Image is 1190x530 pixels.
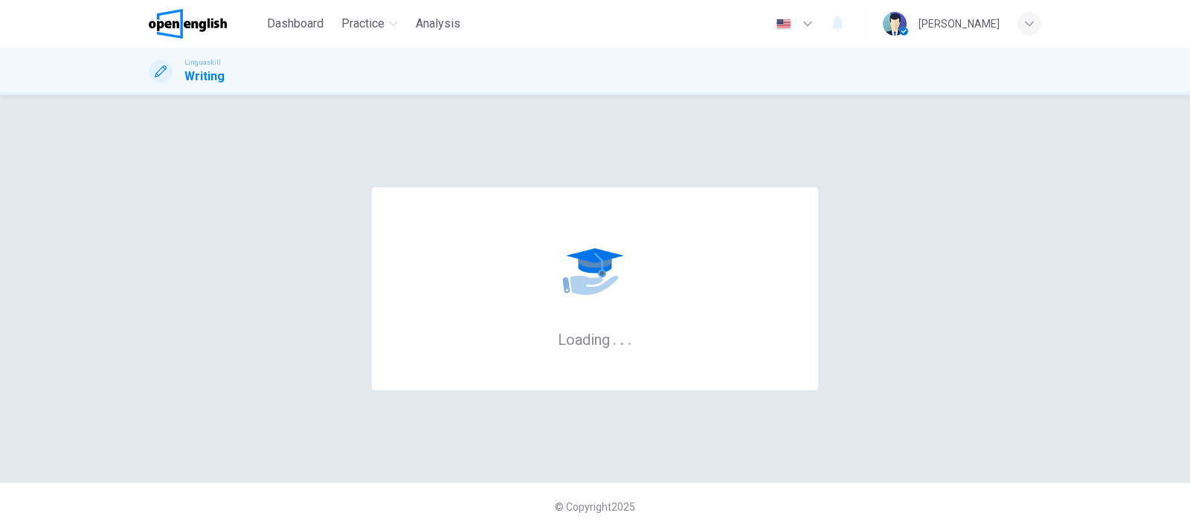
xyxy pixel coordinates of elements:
span: Practice [341,15,385,33]
span: Analysis [416,15,460,33]
span: Linguaskill [184,57,221,68]
h6: . [627,326,632,350]
h6: . [612,326,617,350]
img: OpenEnglish logo [149,9,227,39]
h1: Writing [184,68,225,85]
img: en [774,19,793,30]
button: Dashboard [261,10,329,37]
button: Practice [335,10,404,37]
a: OpenEnglish logo [149,9,261,39]
span: Dashboard [267,15,324,33]
img: Profile picture [883,12,907,36]
h6: Loading [558,329,632,349]
h6: . [620,326,625,350]
div: [PERSON_NAME] [919,15,1000,33]
span: © Copyright 2025 [555,501,635,513]
button: Analysis [410,10,466,37]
